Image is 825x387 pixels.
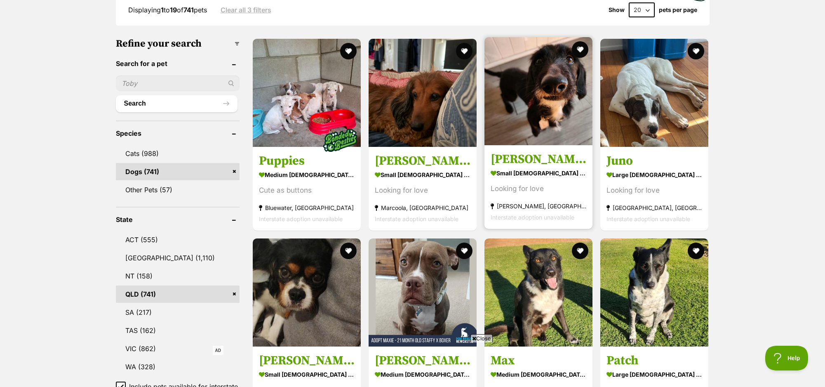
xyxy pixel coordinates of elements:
strong: [GEOGRAPHIC_DATA], [GEOGRAPHIC_DATA] [606,202,702,213]
strong: medium [DEMOGRAPHIC_DATA] Dog [259,169,355,181]
strong: 19 [170,6,177,14]
strong: Bluewater, [GEOGRAPHIC_DATA] [259,202,355,213]
img: Patch - Australian Cattle Dog x Border Collie Dog [600,238,708,347]
img: Juno - Bull Arab Dog [600,39,708,147]
a: Other Pets (57) [116,181,240,198]
img: Puppies - Mastiff Dog [253,39,361,147]
header: Species [116,130,240,137]
a: [PERSON_NAME] small [DEMOGRAPHIC_DATA] Dog Looking for love Marcoola, [GEOGRAPHIC_DATA] Interstat... [369,147,477,231]
a: Juno large [DEMOGRAPHIC_DATA] Dog Looking for love [GEOGRAPHIC_DATA], [GEOGRAPHIC_DATA] Interstat... [600,147,708,231]
img: Milo - Poodle x Dachshund Dog [484,37,592,145]
a: TAS (162) [116,322,240,339]
a: Cats (988) [116,145,240,162]
a: Puppies medium [DEMOGRAPHIC_DATA] Dog Cute as buttons Bluewater, [GEOGRAPHIC_DATA] Interstate ado... [253,147,361,231]
button: favourite [456,43,472,59]
span: Interstate adoption unavailable [491,214,574,221]
div: Looking for love [606,185,702,196]
button: Search [116,95,237,112]
a: ACT (555) [116,231,240,248]
strong: 741 [183,6,194,14]
a: VIC (862) [116,340,240,357]
button: favourite [688,43,705,59]
span: AD [213,346,223,355]
span: Displaying to of pets [128,6,207,14]
button: favourite [340,243,357,259]
strong: 1 [161,6,164,14]
img: Pierre - Dachshund (Miniature Long Haired) Dog [369,39,477,147]
div: Looking for love [491,183,586,194]
h3: [PERSON_NAME] [375,153,470,169]
button: favourite [456,243,472,259]
h3: Refine your search [116,38,240,50]
img: Max - Australian Shepherd Dog [484,238,592,347]
a: Dogs (741) [116,163,240,180]
img: Alfie - Cavalier King Charles Spaniel Dog [253,238,361,347]
img: bonded besties [320,120,361,161]
img: Maxie - 21 Month Old Staffy X Boxer - American Staffordshire Terrier x Boxer Dog [369,238,477,347]
button: favourite [688,243,705,259]
span: Close [470,334,493,342]
h3: [PERSON_NAME] [491,151,586,167]
button: favourite [572,243,588,259]
iframe: Help Scout Beacon - Open [765,346,809,370]
div: Looking for love [375,185,470,196]
strong: large [DEMOGRAPHIC_DATA] Dog [606,368,702,380]
h3: Juno [606,153,702,169]
a: SA (217) [116,304,240,321]
div: Cute as buttons [259,185,355,196]
a: WA (328) [116,358,240,375]
button: favourite [340,43,357,59]
strong: small [DEMOGRAPHIC_DATA] Dog [491,167,586,179]
strong: Marcoola, [GEOGRAPHIC_DATA] [375,202,470,213]
header: State [116,216,240,223]
a: QLD (741) [116,286,240,303]
input: Toby [116,76,240,91]
button: favourite [572,41,588,58]
a: NT (158) [116,267,240,285]
iframe: Advertisement [213,346,613,383]
strong: large [DEMOGRAPHIC_DATA] Dog [606,169,702,181]
strong: [PERSON_NAME], [GEOGRAPHIC_DATA] [491,201,586,212]
span: Interstate adoption unavailable [259,215,343,222]
strong: small [DEMOGRAPHIC_DATA] Dog [375,169,470,181]
span: Interstate adoption unavailable [375,215,458,222]
span: Interstate adoption unavailable [606,215,690,222]
a: Clear all 3 filters [221,6,271,14]
a: [GEOGRAPHIC_DATA] (1,110) [116,249,240,267]
span: Show [609,7,625,13]
label: pets per page [659,7,697,13]
a: [PERSON_NAME] small [DEMOGRAPHIC_DATA] Dog Looking for love [PERSON_NAME], [GEOGRAPHIC_DATA] Inte... [484,145,592,229]
h3: Patch [606,353,702,368]
h3: Puppies [259,153,355,169]
header: Search for a pet [116,60,240,67]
